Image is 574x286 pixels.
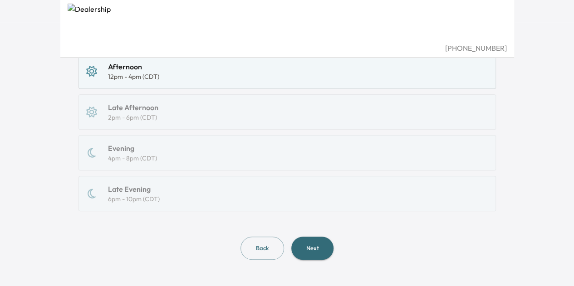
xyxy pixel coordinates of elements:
div: [PHONE_NUMBER] [68,43,507,53]
button: Next [291,237,334,260]
div: Afternoon [108,61,159,72]
img: Dealership [68,4,507,43]
div: 12pm - 4pm (CDT) [108,72,159,81]
button: Back [240,237,284,260]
